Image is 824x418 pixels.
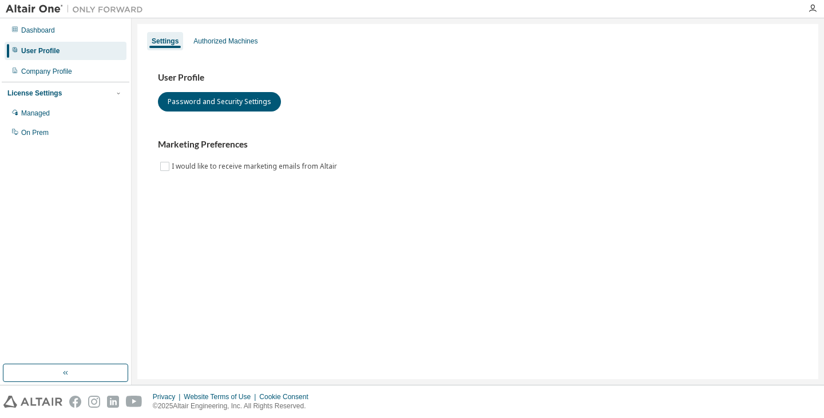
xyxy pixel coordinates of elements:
[158,139,798,150] h3: Marketing Preferences
[21,109,50,118] div: Managed
[21,26,55,35] div: Dashboard
[259,392,315,401] div: Cookie Consent
[7,89,62,98] div: License Settings
[193,37,257,46] div: Authorized Machines
[184,392,259,401] div: Website Terms of Use
[88,396,100,408] img: instagram.svg
[21,128,49,137] div: On Prem
[158,72,798,83] h3: User Profile
[69,396,81,408] img: facebook.svg
[6,3,149,15] img: Altair One
[107,396,119,408] img: linkedin.svg
[153,392,184,401] div: Privacy
[158,92,281,112] button: Password and Security Settings
[126,396,142,408] img: youtube.svg
[21,46,60,55] div: User Profile
[153,401,315,411] p: © 2025 Altair Engineering, Inc. All Rights Reserved.
[152,37,179,46] div: Settings
[21,67,72,76] div: Company Profile
[172,160,339,173] label: I would like to receive marketing emails from Altair
[3,396,62,408] img: altair_logo.svg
